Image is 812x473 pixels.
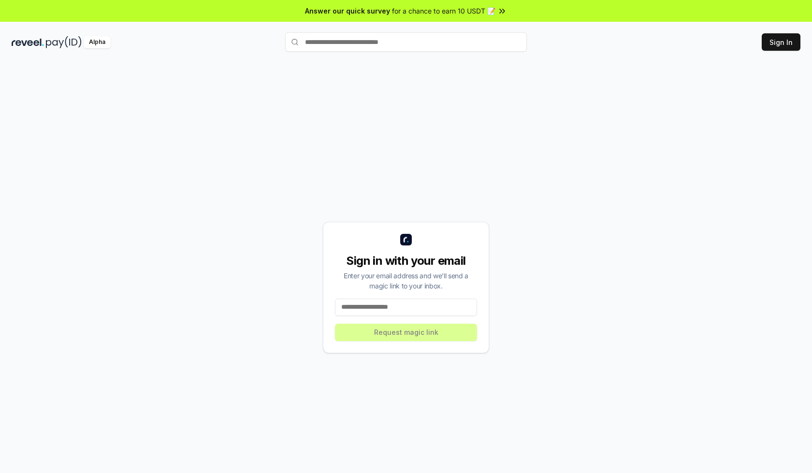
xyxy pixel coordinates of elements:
[84,36,111,48] div: Alpha
[46,36,82,48] img: pay_id
[400,234,412,245] img: logo_small
[335,271,477,291] div: Enter your email address and we’ll send a magic link to your inbox.
[12,36,44,48] img: reveel_dark
[762,33,800,51] button: Sign In
[305,6,390,16] span: Answer our quick survey
[392,6,495,16] span: for a chance to earn 10 USDT 📝
[335,253,477,269] div: Sign in with your email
